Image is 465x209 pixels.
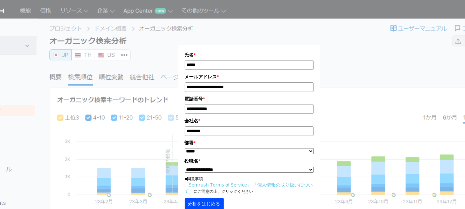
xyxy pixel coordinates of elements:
a: 「Semrush Terms of Service」 [185,182,252,188]
label: 役職名 [185,157,314,165]
label: メールアドレス [185,73,314,80]
label: 氏名 [185,51,314,59]
label: 部署 [185,139,314,146]
a: 「個人情報の取り扱いについて」 [185,182,313,194]
label: 電話番号 [185,95,314,103]
p: ■同意事項 にご同意の上、クリックください [185,176,314,194]
label: 会社名 [185,117,314,124]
